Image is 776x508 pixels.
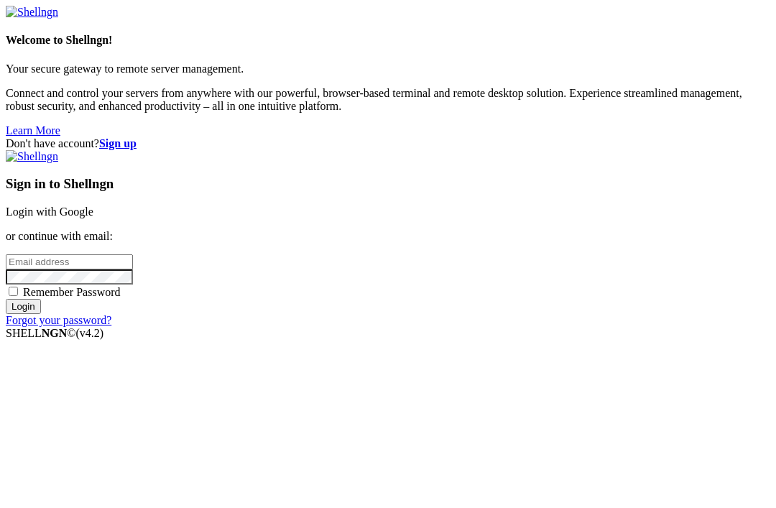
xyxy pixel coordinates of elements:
span: 4.2.0 [76,327,104,339]
a: Forgot your password? [6,314,111,326]
a: Login with Google [6,205,93,218]
p: Your secure gateway to remote server management. [6,63,770,75]
span: SHELL © [6,327,103,339]
a: Sign up [99,137,137,149]
input: Remember Password [9,287,18,296]
a: Learn More [6,124,60,137]
div: Don't have account? [6,137,770,150]
p: or continue with email: [6,230,770,243]
b: NGN [42,327,68,339]
span: Remember Password [23,286,121,298]
img: Shellngn [6,6,58,19]
h3: Sign in to Shellngn [6,176,770,192]
h4: Welcome to Shellngn! [6,34,770,47]
img: Shellngn [6,150,58,163]
p: Connect and control your servers from anywhere with our powerful, browser-based terminal and remo... [6,87,770,113]
input: Login [6,299,41,314]
input: Email address [6,254,133,269]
